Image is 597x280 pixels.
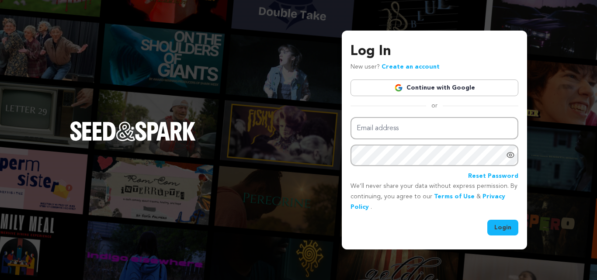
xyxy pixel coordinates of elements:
img: Seed&Spark Logo [70,121,196,141]
p: We’ll never share your data without express permission. By continuing, you agree to our & . [351,181,518,212]
a: Reset Password [468,171,518,182]
a: Terms of Use [434,194,475,200]
a: Continue with Google [351,80,518,96]
button: Login [487,220,518,235]
img: Google logo [394,83,403,92]
a: Seed&Spark Homepage [70,121,196,158]
a: Show password as plain text. Warning: this will display your password on the screen. [506,151,515,159]
p: New user? [351,62,440,73]
a: Privacy Policy [351,194,505,210]
span: or [426,101,443,110]
h3: Log In [351,41,518,62]
a: Create an account [382,64,440,70]
input: Email address [351,117,518,139]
